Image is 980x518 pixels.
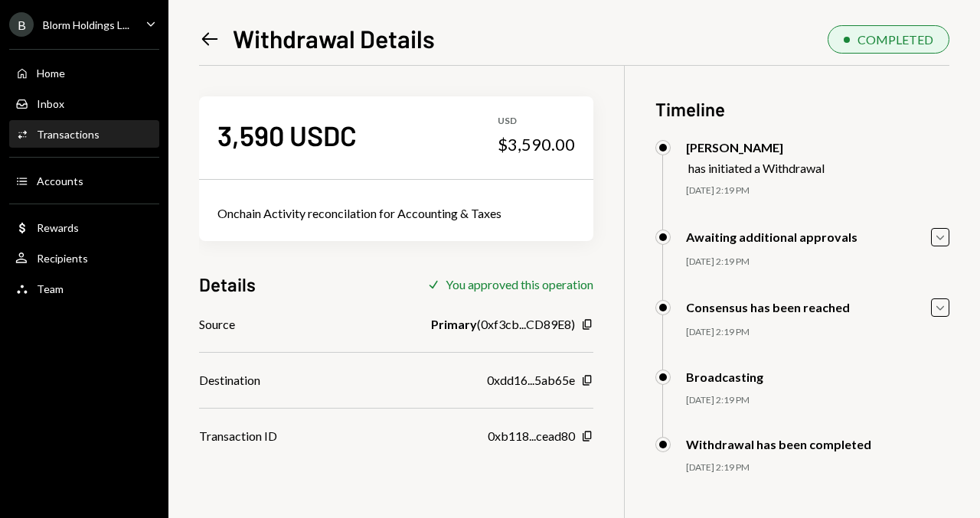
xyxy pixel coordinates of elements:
[199,427,277,445] div: Transaction ID
[488,427,575,445] div: 0xb118...cead80
[9,275,159,302] a: Team
[199,315,235,334] div: Source
[9,213,159,241] a: Rewards
[487,371,575,389] div: 0xdd16...5ab65e
[37,282,64,295] div: Team
[9,167,159,194] a: Accounts
[686,230,857,244] div: Awaiting additional approvals
[37,252,88,265] div: Recipients
[37,174,83,187] div: Accounts
[686,256,949,269] div: [DATE] 2:19 PM
[498,115,575,128] div: USD
[9,244,159,272] a: Recipients
[9,12,34,37] div: B
[37,97,64,110] div: Inbox
[686,140,825,155] div: [PERSON_NAME]
[688,161,825,175] div: has initiated a Withdrawal
[9,59,159,86] a: Home
[9,120,159,148] a: Transactions
[686,184,949,197] div: [DATE] 2:19 PM
[686,461,949,474] div: [DATE] 2:19 PM
[686,326,949,339] div: [DATE] 2:19 PM
[686,370,763,384] div: Broadcasting
[37,221,79,234] div: Rewards
[199,272,256,297] h3: Details
[857,32,933,47] div: COMPLETED
[43,18,129,31] div: Blorm Holdings L...
[431,315,575,334] div: ( 0xf3cb...CD89E8 )
[431,315,477,334] b: Primary
[37,67,65,80] div: Home
[37,128,100,141] div: Transactions
[655,96,949,122] h3: Timeline
[686,437,871,451] div: Withdrawal has been completed
[686,300,850,314] div: Consensus has been reached
[9,90,159,117] a: Inbox
[233,23,435,54] h1: Withdrawal Details
[199,371,260,389] div: Destination
[686,394,949,407] div: [DATE] 2:19 PM
[446,277,593,292] div: You approved this operation
[217,118,357,152] div: 3,590 USDC
[498,134,575,155] div: $3,590.00
[217,204,575,223] div: Onchain Activity reconcilation for Accounting & Taxes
